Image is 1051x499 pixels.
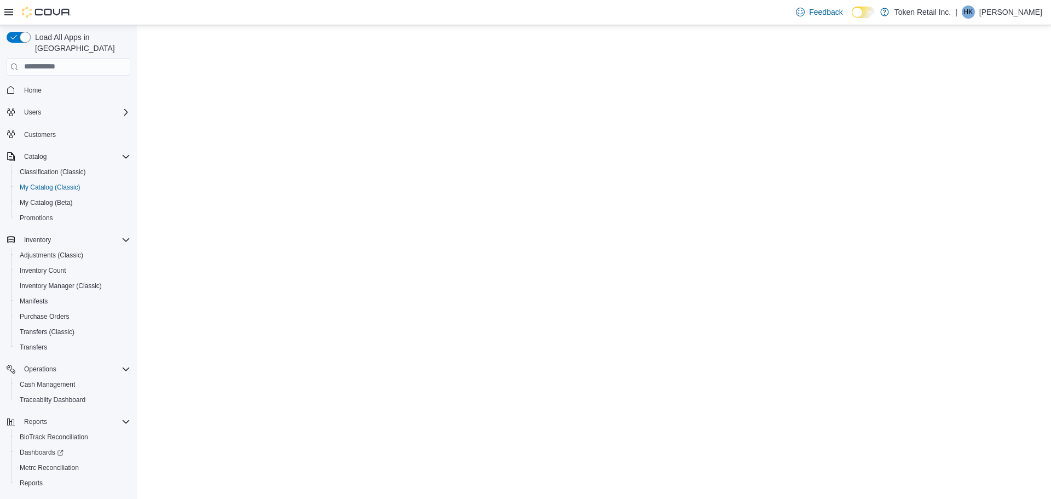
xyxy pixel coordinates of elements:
a: BioTrack Reconciliation [15,431,93,444]
button: Metrc Reconciliation [11,460,135,475]
button: My Catalog (Classic) [11,180,135,195]
button: Traceabilty Dashboard [11,392,135,408]
p: | [955,5,957,19]
span: HK [964,5,973,19]
p: [PERSON_NAME] [979,5,1042,19]
a: Customers [20,128,60,141]
a: Cash Management [15,378,79,391]
span: Dashboards [15,446,130,459]
button: Inventory [20,233,55,246]
button: Reports [11,475,135,491]
a: Dashboards [11,445,135,460]
span: Metrc Reconciliation [15,461,130,474]
a: My Catalog (Classic) [15,181,85,194]
button: Catalog [2,149,135,164]
button: Inventory Count [11,263,135,278]
span: Reports [15,477,130,490]
span: Cash Management [20,380,75,389]
span: Home [20,83,130,97]
span: Inventory Count [20,266,66,275]
a: Manifests [15,295,52,308]
span: Customers [24,130,56,139]
span: Classification (Classic) [15,165,130,179]
button: Reports [20,415,51,428]
span: Classification (Classic) [20,168,86,176]
span: Transfers (Classic) [15,325,130,339]
span: Catalog [20,150,130,163]
span: Purchase Orders [15,310,130,323]
span: Operations [24,365,56,374]
img: Cova [22,7,71,18]
span: Operations [20,363,130,376]
span: Traceabilty Dashboard [20,395,85,404]
span: Manifests [20,297,48,306]
span: Dashboards [20,448,63,457]
button: Cash Management [11,377,135,392]
button: Purchase Orders [11,309,135,324]
span: Purchase Orders [20,312,70,321]
button: Home [2,82,135,98]
span: Users [24,108,41,117]
span: Transfers [15,341,130,354]
a: Home [20,84,46,97]
span: Load All Apps in [GEOGRAPHIC_DATA] [31,32,130,54]
button: Manifests [11,294,135,309]
button: Customers [2,127,135,142]
button: Reports [2,414,135,429]
a: Dashboards [15,446,68,459]
span: Catalog [24,152,47,161]
a: Purchase Orders [15,310,74,323]
button: Users [2,105,135,120]
a: Metrc Reconciliation [15,461,83,474]
button: Promotions [11,210,135,226]
button: Inventory [2,232,135,248]
button: Users [20,106,45,119]
span: Inventory [20,233,130,246]
span: Manifests [15,295,130,308]
span: My Catalog (Classic) [20,183,80,192]
span: BioTrack Reconciliation [15,431,130,444]
span: Reports [24,417,47,426]
a: Transfers (Classic) [15,325,79,339]
span: Adjustments (Classic) [15,249,130,262]
span: Feedback [809,7,842,18]
div: Hassan Khan [962,5,975,19]
span: Promotions [15,211,130,225]
a: Reports [15,477,47,490]
button: Transfers [11,340,135,355]
button: Classification (Classic) [11,164,135,180]
span: My Catalog (Beta) [20,198,73,207]
span: Transfers (Classic) [20,328,74,336]
span: Transfers [20,343,47,352]
span: Adjustments (Classic) [20,251,83,260]
a: Classification (Classic) [15,165,90,179]
a: Inventory Manager (Classic) [15,279,106,292]
input: Dark Mode [852,7,875,18]
span: Inventory Count [15,264,130,277]
span: Users [20,106,130,119]
a: Adjustments (Classic) [15,249,88,262]
span: Cash Management [15,378,130,391]
a: Transfers [15,341,51,354]
a: My Catalog (Beta) [15,196,77,209]
span: My Catalog (Beta) [15,196,130,209]
span: My Catalog (Classic) [15,181,130,194]
span: Promotions [20,214,53,222]
a: Traceabilty Dashboard [15,393,90,406]
a: Promotions [15,211,57,225]
span: Inventory [24,236,51,244]
span: Inventory Manager (Classic) [20,282,102,290]
span: Reports [20,415,130,428]
button: Adjustments (Classic) [11,248,135,263]
button: BioTrack Reconciliation [11,429,135,445]
span: Home [24,86,42,95]
a: Inventory Count [15,264,71,277]
span: Customers [20,128,130,141]
button: Operations [20,363,61,376]
button: Catalog [20,150,51,163]
button: Transfers (Classic) [11,324,135,340]
span: Traceabilty Dashboard [15,393,130,406]
button: Operations [2,362,135,377]
p: Token Retail Inc. [894,5,951,19]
